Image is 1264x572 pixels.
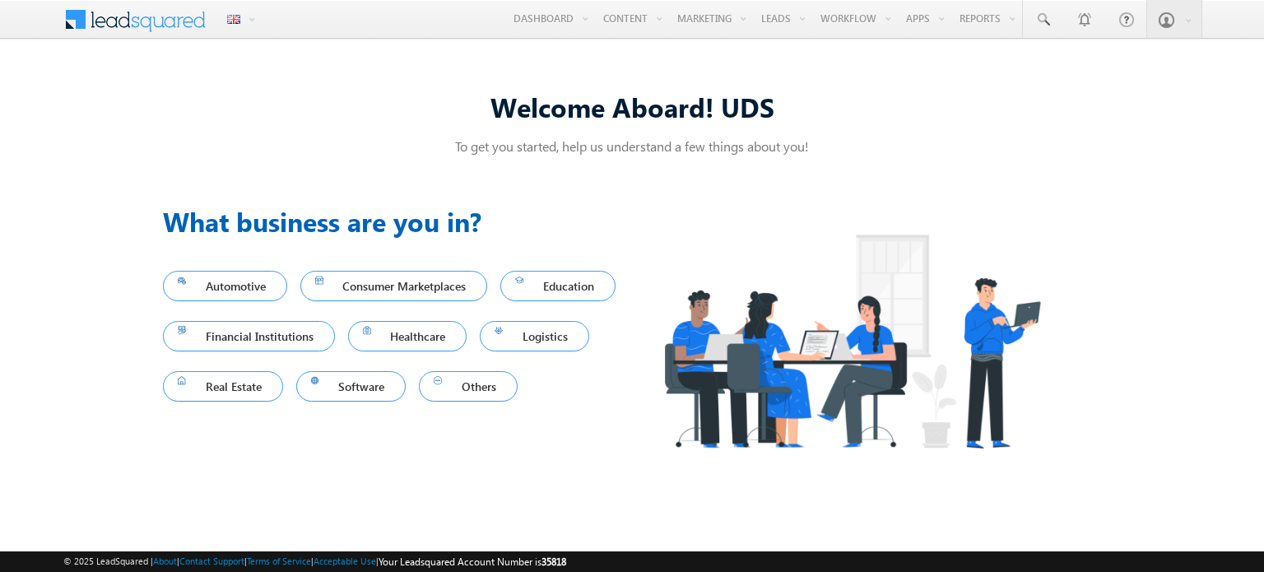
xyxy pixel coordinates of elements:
a: Terms of Service [247,556,311,566]
span: © 2025 LeadSquared | | | | | [63,554,566,570]
img: Industry.png [632,202,1071,481]
span: Education [515,275,601,297]
span: Automotive [178,275,272,297]
span: Logistics [495,325,574,347]
a: About [153,556,177,566]
span: Consumer Marketplaces [315,275,473,297]
div: Welcome Aboard! UDS [163,89,1101,124]
span: Software [311,375,392,398]
span: Real Estate [178,375,268,398]
a: Contact Support [179,556,244,566]
span: Your Leadsquared Account Number is [379,556,566,568]
a: Acceptable Use [314,556,376,566]
span: Healthcare [363,325,453,347]
span: Financial Institutions [178,325,320,347]
span: Others [434,375,503,398]
p: To get you started, help us understand a few things about you! [163,137,1101,155]
h3: What business are you in? [163,202,632,241]
span: 35818 [541,556,566,568]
